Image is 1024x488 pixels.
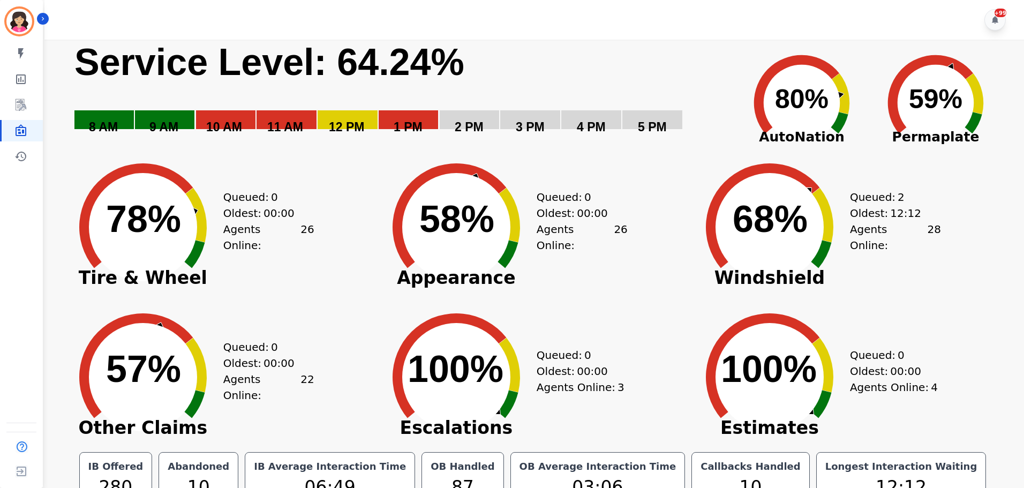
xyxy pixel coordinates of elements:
[271,189,278,205] span: 0
[850,221,941,253] div: Agents Online:
[206,120,242,134] text: 10 AM
[263,355,295,371] span: 00:00
[898,189,905,205] span: 2
[252,459,408,474] div: IB Average Interaction Time
[577,205,608,221] span: 00:00
[394,120,423,134] text: 1 PM
[850,205,930,221] div: Oldest:
[537,189,617,205] div: Queued:
[890,363,921,379] span: 00:00
[775,84,829,114] text: 80%
[614,221,627,253] span: 26
[927,221,940,253] span: 28
[376,273,537,283] span: Appearance
[733,198,808,240] text: 68%
[300,221,314,253] span: 26
[537,363,617,379] div: Oldest:
[890,205,921,221] span: 12:12
[271,339,278,355] span: 0
[408,348,503,390] text: 100%
[63,273,223,283] span: Tire & Wheel
[584,189,591,205] span: 0
[537,205,617,221] div: Oldest:
[909,84,962,114] text: 59%
[577,363,608,379] span: 00:00
[89,120,118,134] text: 8 AM
[721,348,817,390] text: 100%
[74,41,464,83] text: Service Level: 64.24%
[376,423,537,433] span: Escalations
[618,379,624,395] span: 3
[537,379,628,395] div: Agents Online:
[455,120,484,134] text: 2 PM
[689,423,850,433] span: Estimates
[63,423,223,433] span: Other Claims
[223,339,304,355] div: Queued:
[223,205,304,221] div: Oldest:
[106,198,181,240] text: 78%
[689,273,850,283] span: Windshield
[223,221,314,253] div: Agents Online:
[267,120,303,134] text: 11 AM
[537,347,617,363] div: Queued:
[698,459,803,474] div: Callbacks Handled
[165,459,231,474] div: Abandoned
[517,459,679,474] div: OB Average Interaction Time
[584,347,591,363] span: 0
[263,205,295,221] span: 00:00
[300,371,314,403] span: 22
[223,371,314,403] div: Agents Online:
[86,459,146,474] div: IB Offered
[149,120,178,134] text: 9 AM
[329,120,364,134] text: 12 PM
[6,9,32,34] img: Bordered avatar
[516,120,545,134] text: 3 PM
[850,189,930,205] div: Queued:
[869,127,1003,147] span: Permaplate
[850,347,930,363] div: Queued:
[223,189,304,205] div: Queued:
[995,9,1006,17] div: +99
[735,127,869,147] span: AutoNation
[419,198,494,240] text: 58%
[823,459,980,474] div: Longest Interaction Waiting
[428,459,496,474] div: OB Handled
[577,120,606,134] text: 4 PM
[73,40,733,149] svg: Service Level: 0%
[106,348,181,390] text: 57%
[223,355,304,371] div: Oldest:
[850,379,941,395] div: Agents Online:
[898,347,905,363] span: 0
[931,379,938,395] span: 4
[537,221,628,253] div: Agents Online:
[850,363,930,379] div: Oldest:
[638,120,667,134] text: 5 PM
